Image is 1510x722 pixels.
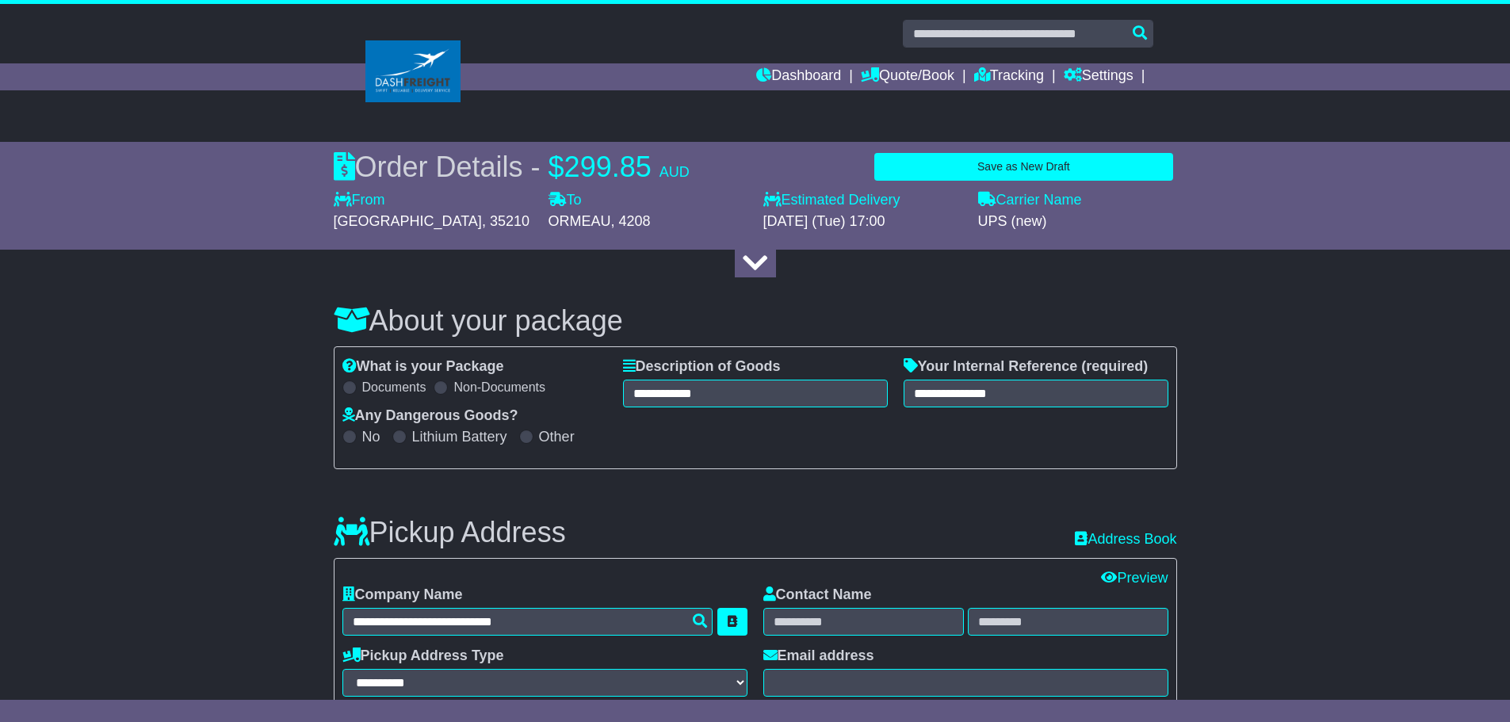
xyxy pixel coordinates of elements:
[549,213,611,229] span: ORMEAU
[334,213,482,229] span: [GEOGRAPHIC_DATA]
[978,192,1082,209] label: Carrier Name
[342,586,463,604] label: Company Name
[412,429,507,446] label: Lithium Battery
[539,429,575,446] label: Other
[549,192,582,209] label: To
[362,380,426,395] label: Documents
[342,648,504,665] label: Pickup Address Type
[549,151,564,183] span: $
[334,517,566,548] h3: Pickup Address
[342,358,504,376] label: What is your Package
[763,213,962,231] div: [DATE] (Tue) 17:00
[342,407,518,425] label: Any Dangerous Goods?
[978,213,1177,231] div: UPS (new)
[334,305,1177,337] h3: About your package
[623,358,781,376] label: Description of Goods
[1075,531,1176,548] a: Address Book
[453,380,545,395] label: Non-Documents
[861,63,954,90] a: Quote/Book
[659,164,690,180] span: AUD
[482,213,529,229] span: , 35210
[904,358,1149,376] label: Your Internal Reference (required)
[763,648,874,665] label: Email address
[1101,570,1168,586] a: Preview
[763,192,962,209] label: Estimated Delivery
[334,150,690,184] div: Order Details -
[564,151,652,183] span: 299.85
[334,192,385,209] label: From
[1064,63,1133,90] a: Settings
[763,586,872,604] label: Contact Name
[611,213,651,229] span: , 4208
[974,63,1044,90] a: Tracking
[874,153,1172,181] button: Save as New Draft
[362,429,380,446] label: No
[756,63,841,90] a: Dashboard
